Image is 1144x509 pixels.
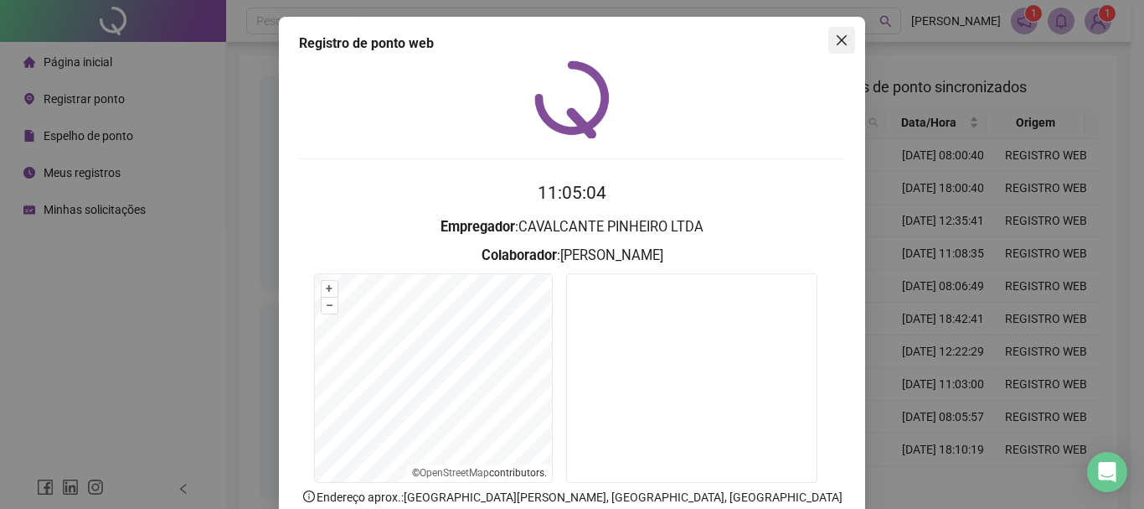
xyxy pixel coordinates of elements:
[538,183,606,203] time: 11:05:04
[482,247,557,263] strong: Colaborador
[412,467,547,479] li: © contributors.
[322,281,338,297] button: +
[420,467,489,479] a: OpenStreetMap
[299,488,845,506] p: Endereço aprox. : [GEOGRAPHIC_DATA][PERSON_NAME], [GEOGRAPHIC_DATA], [GEOGRAPHIC_DATA]
[299,216,845,238] h3: : CAVALCANTE PINHEIRO LTDA
[1087,452,1127,492] div: Open Intercom Messenger
[828,27,855,54] button: Close
[534,60,610,138] img: QRPoint
[322,298,338,314] button: –
[299,245,845,267] h3: : [PERSON_NAME]
[835,34,848,47] span: close
[301,489,317,504] span: info-circle
[299,34,845,54] div: Registro de ponto web
[441,219,515,235] strong: Empregador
